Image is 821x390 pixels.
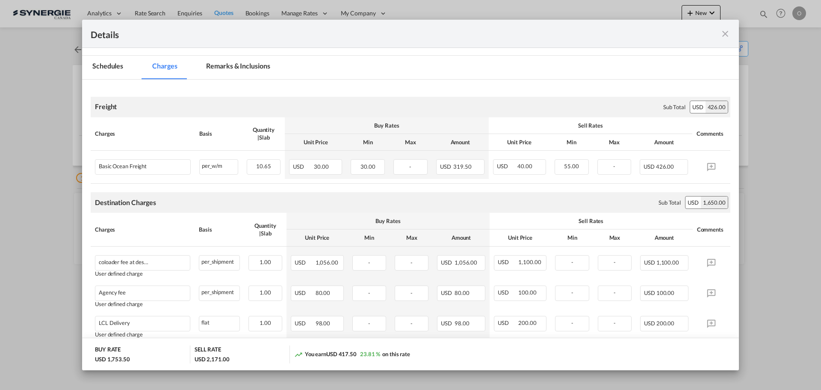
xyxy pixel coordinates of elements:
span: USD [441,289,453,296]
span: USD [440,163,452,170]
div: USD 2,171.00 [195,355,230,363]
span: 1,056.00 [455,259,477,266]
span: USD [441,259,453,266]
md-tab-item: Charges [142,56,187,79]
span: 30.00 [360,163,375,170]
th: Min [346,134,389,151]
div: Sub Total [663,103,685,111]
th: Max [593,134,636,151]
div: per_shipment [199,286,239,297]
th: Unit Price [489,134,550,151]
div: Sub Total [659,199,681,206]
div: Charges [95,130,191,137]
span: 10.65 [256,163,271,170]
div: LCL Delivery [99,320,130,326]
div: per_w/m [200,160,238,170]
th: Min [550,134,593,151]
span: 200.00 [656,320,674,327]
div: You earn on this rate [294,350,410,359]
span: USD 417.50 [326,351,357,357]
span: 30.00 [314,163,329,170]
div: Buy Rates [291,217,485,225]
span: USD [295,320,314,327]
span: 80.00 [455,289,470,296]
span: 80.00 [316,289,331,296]
span: - [410,259,413,266]
div: USD 1,753.50 [95,355,130,363]
span: - [410,289,413,296]
span: USD [498,319,517,326]
span: 100.00 [518,289,536,296]
span: USD [293,163,313,170]
span: 426.00 [656,163,674,170]
md-icon: icon-close fg-AAA8AD m-0 cursor [720,29,730,39]
span: USD [498,259,517,265]
div: Sell Rates [493,122,688,129]
th: Min [348,229,390,246]
span: 100.00 [656,289,674,296]
md-icon: icon-trending-up [294,350,303,359]
span: - [409,163,411,170]
span: USD [644,289,655,296]
span: - [368,320,370,327]
div: per_shipment [199,256,239,266]
div: Basic Ocean Freight [99,163,147,170]
th: Min [551,229,593,246]
span: USD [295,289,314,296]
th: Amount [635,134,692,151]
span: - [571,289,573,296]
span: - [571,259,573,265]
div: 1,650.00 [701,196,728,208]
div: User defined charge [95,301,190,307]
span: 1.00 [260,289,271,296]
div: coloader fee at destination [99,259,150,265]
div: Details [91,28,666,39]
span: USD [441,320,453,327]
span: - [614,289,616,296]
span: - [613,163,615,170]
div: Buy Rates [289,122,484,129]
span: 1,100.00 [656,259,679,266]
md-dialog: Port of Loading ... [82,20,739,371]
div: Basis [199,130,238,137]
div: 426.00 [706,101,728,113]
div: User defined charge [95,271,190,277]
div: USD [690,101,706,113]
div: User defined charge [95,331,190,338]
span: - [614,319,616,326]
md-tab-item: Remarks & Inclusions [196,56,280,79]
th: Amount [636,229,693,246]
div: BUY RATE [95,345,121,355]
span: USD [644,320,655,327]
span: 200.00 [518,319,536,326]
span: 23.81 % [360,351,380,357]
th: Comments [692,117,730,151]
span: 1.00 [260,319,271,326]
span: - [614,259,616,265]
span: 1.00 [260,259,271,265]
div: flat [199,316,239,327]
th: Unit Price [490,229,551,246]
div: USD [685,196,701,208]
div: SELL RATE [195,345,221,355]
span: - [571,319,573,326]
span: - [410,320,413,327]
span: - [368,289,370,296]
th: Max [390,229,433,246]
th: Amount [432,134,489,151]
span: USD [498,289,517,296]
span: 40.00 [517,163,532,170]
th: Max [389,134,432,151]
md-tab-item: Schedules [82,56,133,79]
span: USD [295,259,314,266]
span: USD [644,259,655,266]
th: Comments [693,213,730,246]
div: Basis [199,226,240,233]
div: Quantity | Slab [247,126,281,141]
div: Freight [95,102,117,111]
md-pagination-wrapper: Use the left and right arrow keys to navigate between tabs [82,56,289,79]
span: 319.50 [453,163,471,170]
div: Sell Rates [494,217,688,225]
span: 98.00 [316,320,331,327]
span: 98.00 [455,320,470,327]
